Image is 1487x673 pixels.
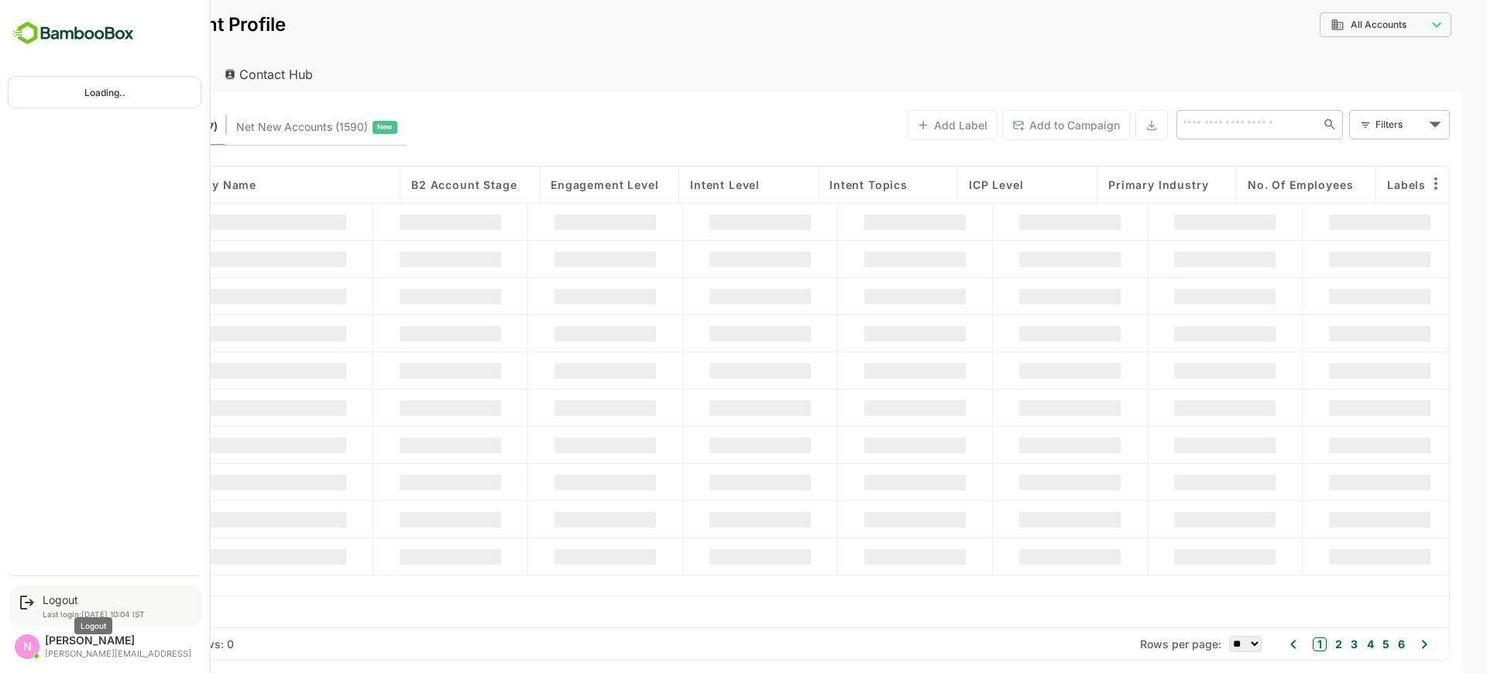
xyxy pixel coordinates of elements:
[182,117,314,137] span: Net New Accounts ( 1590 )
[1276,18,1372,32] div: All Accounts
[15,634,39,659] div: N
[1296,19,1352,30] span: All Accounts
[1054,178,1154,191] span: Primary Industry
[1324,636,1335,653] button: 5
[8,19,139,48] img: BambooboxFullLogoMark.5f36c76dfaba33ec1ec1367b70bb1252.svg
[1309,636,1320,653] button: 4
[1265,10,1397,40] div: All Accounts
[45,634,191,647] div: [PERSON_NAME]
[25,57,152,91] div: Account Hub
[323,117,338,137] span: New
[1193,178,1299,191] span: No. of Employees
[1320,108,1396,141] div: Filters
[182,117,343,137] div: Newly surfaced ICP-fit accounts from Intent, Website, LinkedIn, and other engagement signals.
[43,593,145,606] div: Logout
[496,178,604,191] span: Engagement Level
[43,609,145,619] p: Last login: [DATE] 10:04 IST
[357,178,462,191] span: B2 Account Stage
[1321,116,1371,132] div: Filters
[25,15,232,34] p: Unified Account Profile
[1259,637,1272,651] button: 1
[46,637,180,651] div: Total Rows: 617 | Rows: 0
[1293,636,1303,653] button: 3
[1340,636,1351,653] button: 6
[109,178,202,191] span: Company name
[948,110,1076,140] button: Add to Campaign
[45,649,191,659] div: [PERSON_NAME][EMAIL_ADDRESS]
[1086,637,1167,651] span: Rows per page:
[9,77,201,108] div: Loading..
[1333,178,1372,191] span: Labels
[1277,636,1288,653] button: 2
[1081,110,1114,140] button: Export the selected data as CSV
[46,117,163,137] span: Known accounts you’ve identified to target - imported from CRM, Offline upload, or promoted from ...
[636,178,706,191] span: Intent Level
[158,57,273,91] div: Contact Hub
[853,110,943,140] button: Add Label
[775,178,853,191] span: Intent Topics
[915,178,970,191] span: ICP Level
